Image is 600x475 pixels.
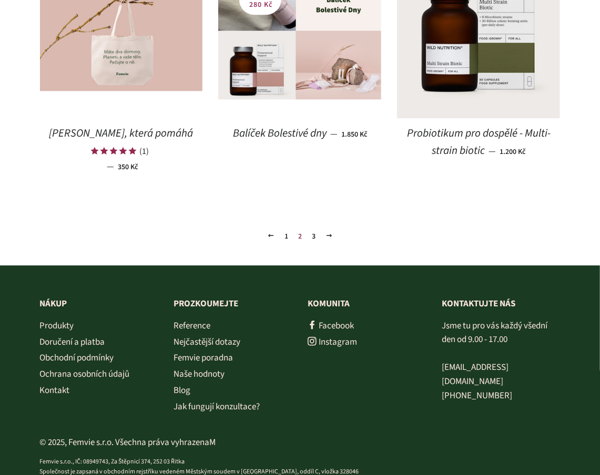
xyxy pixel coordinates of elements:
[174,297,292,311] p: Prozkoumejte
[40,368,130,380] a: Ochrana osobních údajů
[308,336,358,348] a: Instagram
[341,129,367,140] span: 1.850 Kč
[442,361,509,388] a: [EMAIL_ADDRESS][DOMAIN_NAME]
[107,160,114,173] span: —
[442,319,561,402] p: Jsme tu pro vás každý všední den od 9.00 - 17.00 [PHONE_NUMBER]
[308,229,320,244] a: 3
[40,118,203,180] a: [PERSON_NAME], která pomáhá (1) — 350 Kč
[174,319,211,332] a: Reference
[40,297,158,311] p: Nákup
[397,118,560,167] a: Probiotikum pro dospělé - Multi-strain biotic — 1.200 Kč
[139,146,149,157] div: (1)
[40,384,70,397] a: Kontakt
[49,126,193,141] span: [PERSON_NAME], která pomáhá
[118,162,138,172] span: 350 Kč
[407,126,551,158] span: Probiotikum pro dospělé - Multi-strain biotic
[218,118,381,149] a: Balíček Bolestivé dny — 1.850 Kč
[40,436,561,450] p: © 2025, Femvie s.r.o. Všechna práva vyhrazenaM
[174,336,241,348] a: Nejčastější dotazy
[40,336,105,348] a: Doručení a platba
[330,128,338,140] span: —
[308,297,426,311] p: Komunita
[174,368,225,380] a: Naše hodnoty
[40,352,114,364] a: Obchodní podmínky
[500,147,525,157] span: 1.200 Kč
[280,229,292,244] a: 1
[489,145,496,158] span: —
[174,400,260,413] a: Jak fungují konzultace?
[308,319,354,332] a: Facebook
[294,229,306,244] span: 2
[233,126,327,141] span: Balíček Bolestivé dny
[174,352,233,364] a: Femvie poradna
[40,319,74,332] a: Produkty
[442,297,561,311] p: KONTAKTUJTE NÁS
[174,384,191,397] a: Blog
